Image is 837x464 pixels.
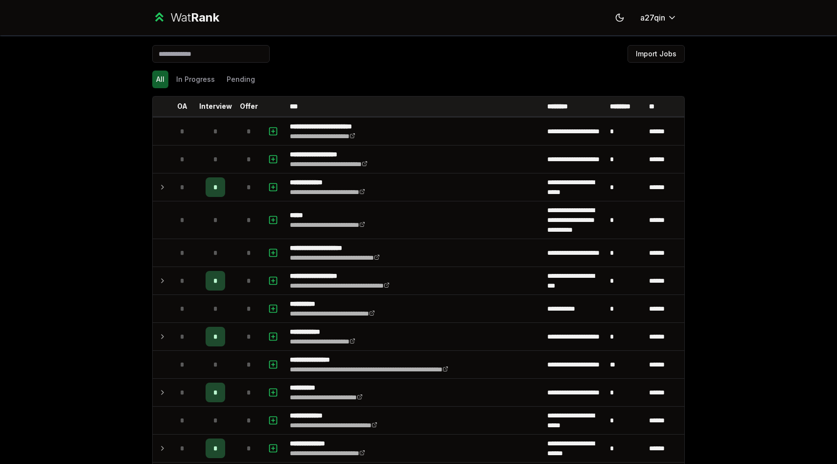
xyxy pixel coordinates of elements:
button: Import Jobs [628,45,685,63]
p: Interview [199,101,232,111]
p: Offer [240,101,258,111]
button: a27qin [632,9,685,26]
span: a27qin [640,12,665,24]
button: In Progress [172,71,219,88]
div: Wat [170,10,219,25]
button: All [152,71,168,88]
a: WatRank [152,10,219,25]
button: Pending [223,71,259,88]
span: Rank [191,10,219,24]
p: OA [177,101,187,111]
